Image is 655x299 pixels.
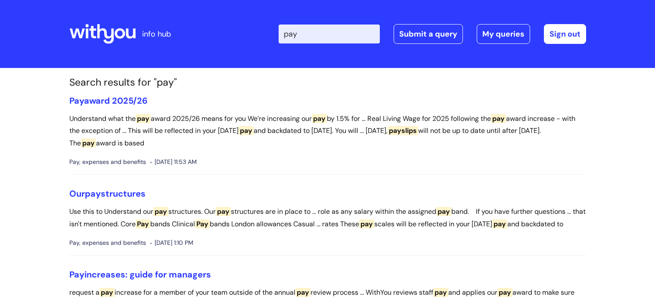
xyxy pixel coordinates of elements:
span: pay [85,188,101,199]
span: pay [492,219,507,228]
span: pay [436,207,451,216]
span: payslips [388,126,418,135]
span: pay [497,288,512,297]
span: pay [239,126,254,135]
input: Search [279,25,380,43]
span: pay [359,219,374,228]
span: pay [295,288,310,297]
p: Understand what the award 2025/26 means for you We’re increasing our by 1.5% for ... Real Living ... [69,113,586,150]
a: Submit a query [394,24,463,44]
span: Pay, expenses and benefits [69,237,146,248]
span: pay [81,139,96,148]
span: pay [99,288,115,297]
a: Sign out [544,24,586,44]
p: info hub [142,27,171,41]
span: pay [491,114,506,123]
h1: Search results for "pay" [69,77,586,89]
span: pay [216,207,231,216]
a: Payincreases: guide for managers [69,269,211,280]
span: Pay [136,219,150,228]
span: Pay, expenses and benefits [69,157,146,167]
span: Pay [69,269,84,280]
span: Pay [195,219,210,228]
span: pay [312,114,327,123]
div: | - [279,24,586,44]
span: pay [433,288,448,297]
a: My queries [477,24,530,44]
a: Ourpaystructures [69,188,146,199]
span: Pay [69,95,84,106]
p: Use this to Understand our structures. Our structures are in place to ... role as any salary with... [69,206,586,231]
span: pay [136,114,151,123]
span: [DATE] 11:53 AM [150,157,197,167]
span: pay [153,207,168,216]
span: [DATE] 1:10 PM [150,237,193,248]
a: Payaward 2025/26 [69,95,148,106]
